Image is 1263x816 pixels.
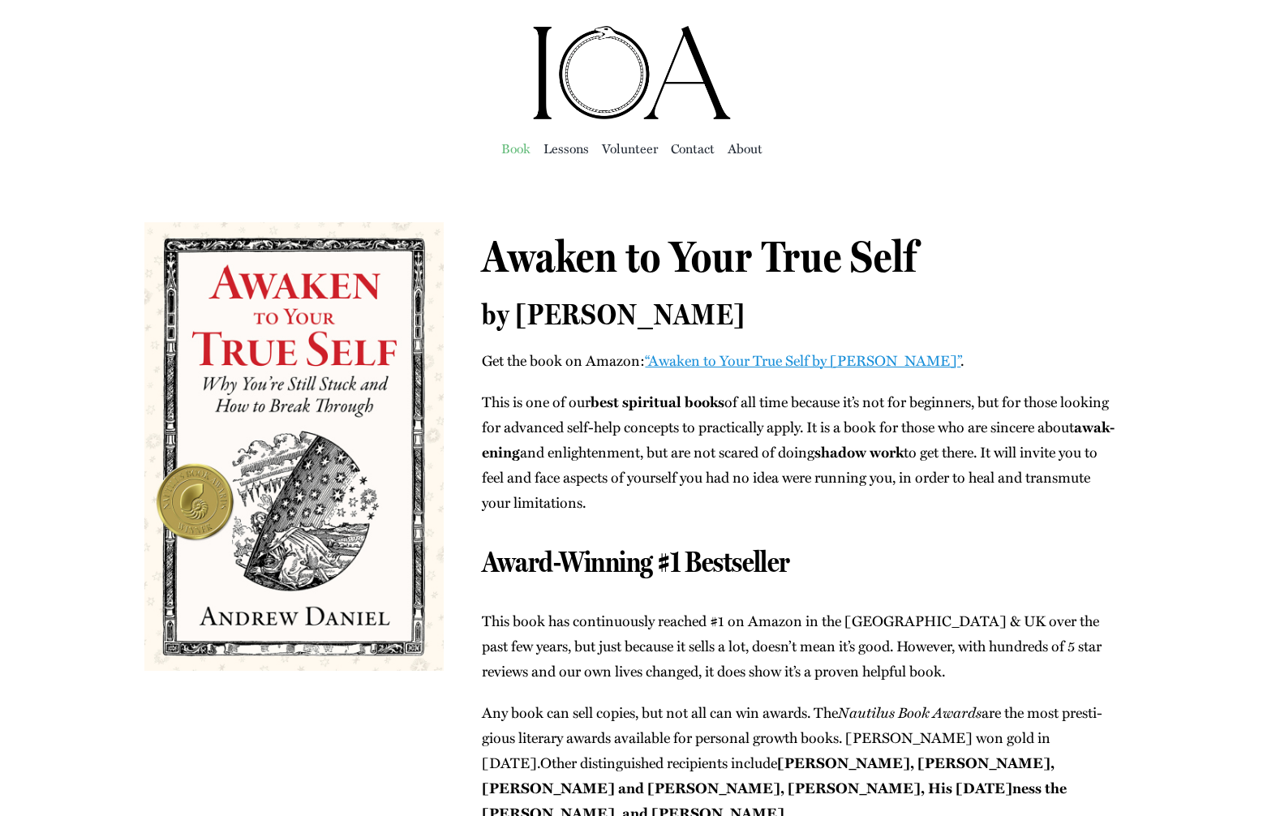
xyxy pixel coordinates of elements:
[838,701,982,723] i: Nau­tilus Book Awards
[482,348,1118,373] p: Get the book on Ama­zon: .
[482,230,917,282] span: Awaken to Your True Self
[144,122,1118,174] nav: Main
[814,441,904,462] b: shad­ow work
[482,416,1115,462] b: awak­en­ing
[591,391,724,412] b: best spir­i­tu­al books
[531,24,733,122] img: Institute of Awakening
[482,544,789,579] span: Award-Winning #1 Bestseller
[144,222,443,670] img: awaken-to-your-true-self-andrew-daniel-cover-gold-nautilus-book-award-25
[482,297,745,332] span: by [PERSON_NAME]
[543,137,589,160] a: Lessons
[501,137,531,160] a: Book
[540,752,777,773] span: Oth­er dis­tin­guished recip­i­ents include
[531,21,733,42] a: ioa-logo
[482,389,1118,515] p: This is one of our of all time because it’s not for begin­ners, but for those look­ing for advanc...
[602,137,658,160] a: Vol­un­teer
[645,350,960,371] a: “Awak­en to Your True Self by [PERSON_NAME]”
[728,137,763,160] a: About
[671,137,715,160] a: Con­tact
[482,608,1118,684] p: This book has con­tin­u­ous­ly reached #1 on Ama­zon in the [GEOGRAPHIC_DATA] & UK over the past ...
